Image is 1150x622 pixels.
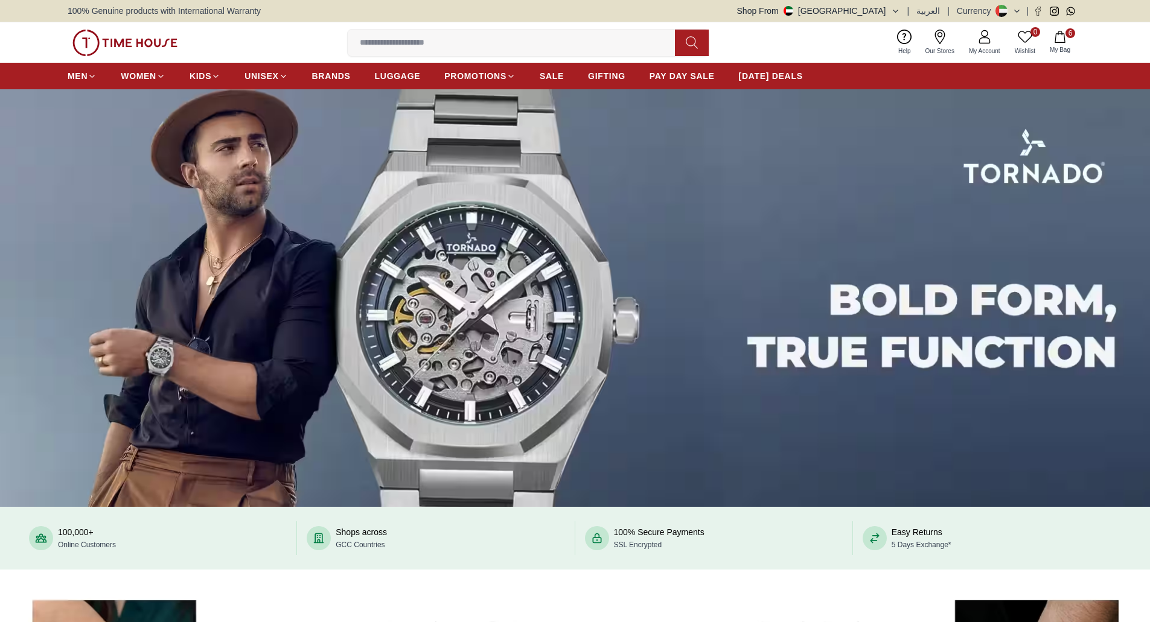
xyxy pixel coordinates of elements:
a: Our Stores [918,27,962,58]
span: Help [893,46,916,56]
span: 6 [1065,28,1075,38]
span: | [1026,5,1029,17]
span: UNISEX [244,70,278,82]
a: SALE [540,65,564,87]
span: PAY DAY SALE [650,70,715,82]
img: ... [72,30,177,56]
div: Currency [957,5,996,17]
a: Help [891,27,918,58]
a: GIFTING [588,65,625,87]
button: Shop From[GEOGRAPHIC_DATA] [737,5,900,17]
button: العربية [916,5,940,17]
span: Our Stores [921,46,959,56]
span: PROMOTIONS [444,70,506,82]
a: Instagram [1050,7,1059,16]
span: [DATE] DEALS [739,70,803,82]
a: PAY DAY SALE [650,65,715,87]
span: BRANDS [312,70,351,82]
a: [DATE] DEALS [739,65,803,87]
span: MEN [68,70,88,82]
span: SALE [540,70,564,82]
a: BRANDS [312,65,351,87]
span: KIDS [190,70,211,82]
a: PROMOTIONS [444,65,516,87]
a: MEN [68,65,97,87]
button: 6My Bag [1043,28,1078,57]
span: WOMEN [121,70,156,82]
span: | [947,5,950,17]
a: Facebook [1033,7,1043,16]
span: My Account [964,46,1005,56]
span: SSL Encrypted [614,541,662,549]
span: 5 Days Exchange* [892,541,951,549]
div: Shops across [336,526,387,550]
span: 100% Genuine products with International Warranty [68,5,261,17]
span: Wishlist [1010,46,1040,56]
a: WOMEN [121,65,165,87]
span: GIFTING [588,70,625,82]
img: United Arab Emirates [784,6,793,16]
a: UNISEX [244,65,287,87]
a: KIDS [190,65,220,87]
div: 100% Secure Payments [614,526,704,550]
span: Online Customers [58,541,116,549]
a: Whatsapp [1066,7,1075,16]
div: 100,000+ [58,526,116,550]
div: Easy Returns [892,526,951,550]
span: | [907,5,910,17]
span: GCC Countries [336,541,385,549]
a: 0Wishlist [1008,27,1043,58]
span: My Bag [1045,45,1075,54]
span: 0 [1030,27,1040,37]
span: LUGGAGE [375,70,421,82]
a: LUGGAGE [375,65,421,87]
